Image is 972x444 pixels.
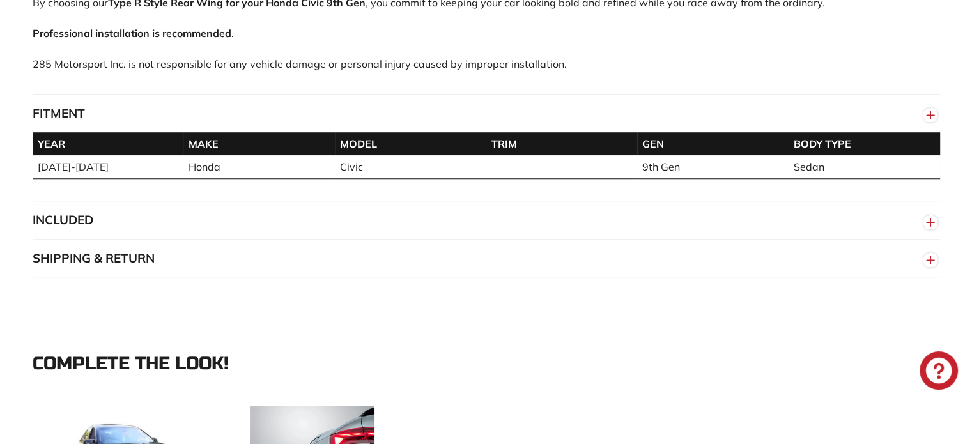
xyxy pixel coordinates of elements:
button: INCLUDED [33,201,940,240]
button: SHIPPING & RETURN [33,240,940,278]
th: GEN [637,132,789,155]
button: FITMENT [33,95,940,133]
strong: Professional installation is recommended [33,27,231,40]
th: YEAR [33,132,184,155]
td: Honda [183,155,335,179]
td: [DATE]-[DATE] [33,155,184,179]
td: Civic [335,155,486,179]
th: BODY TYPE [789,132,940,155]
th: TRIM [486,132,637,155]
div: Complete the look! [33,354,940,374]
td: Sedan [789,155,940,179]
td: 9th Gen [637,155,789,179]
inbox-online-store-chat: Shopify online store chat [916,351,962,393]
th: MODEL [335,132,486,155]
th: MAKE [183,132,335,155]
